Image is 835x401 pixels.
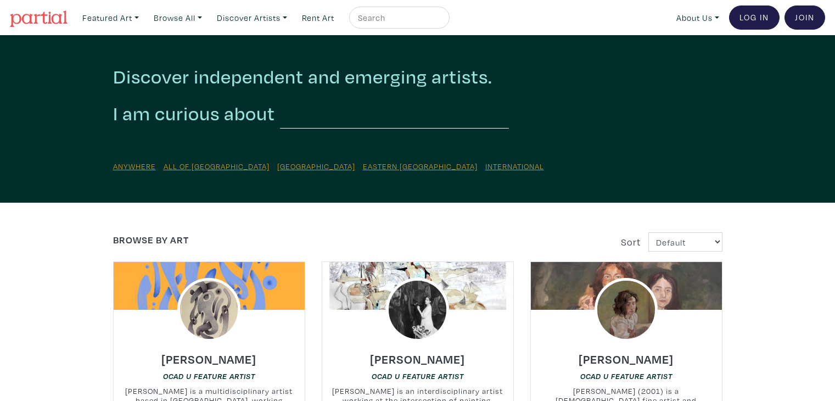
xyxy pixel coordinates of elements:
a: Eastern [GEOGRAPHIC_DATA] [363,161,478,171]
a: Featured Art [77,7,144,29]
a: OCAD U Feature Artist [580,371,673,381]
a: Anywhere [113,161,156,171]
span: Sort [621,236,641,248]
h6: [PERSON_NAME] [579,352,674,366]
a: [GEOGRAPHIC_DATA] [277,161,355,171]
a: OCAD U Feature Artist [163,371,255,381]
a: International [485,161,544,171]
input: Search [357,11,439,25]
a: Join [784,5,825,30]
a: Log In [729,5,780,30]
a: OCAD U Feature Artist [372,371,464,381]
h6: [PERSON_NAME] [161,352,256,366]
a: [PERSON_NAME] [370,349,465,361]
img: phpThumb.php [386,278,450,342]
em: OCAD U Feature Artist [372,372,464,381]
h6: [PERSON_NAME] [370,352,465,366]
em: OCAD U Feature Artist [580,372,673,381]
a: Rent Art [297,7,339,29]
a: [PERSON_NAME] [161,349,256,361]
h2: I am curious about [113,102,275,126]
a: [PERSON_NAME] [579,349,674,361]
em: OCAD U Feature Artist [163,372,255,381]
img: phpThumb.php [595,278,658,342]
h2: Discover independent and emerging artists. [113,65,722,88]
a: About Us [671,7,724,29]
a: Browse by Art [113,233,189,246]
a: All of [GEOGRAPHIC_DATA] [164,161,270,171]
a: Discover Artists [212,7,292,29]
img: phpThumb.php [177,278,241,342]
a: Browse All [149,7,207,29]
